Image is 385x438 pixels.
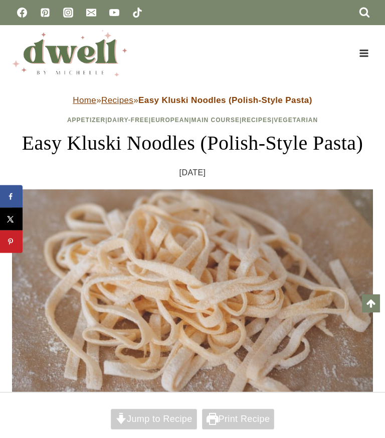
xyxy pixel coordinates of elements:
a: Facebook [12,3,32,23]
a: Pinterest [35,3,55,23]
a: YouTube [104,3,124,23]
a: Recipes [242,117,272,124]
img: DWELL by michelle [12,30,127,76]
a: Appetizer [67,117,105,124]
a: Main Course [191,117,240,124]
a: Home [73,95,96,105]
time: [DATE] [179,166,206,179]
span: | | | | | [67,117,318,124]
a: Email [81,3,101,23]
button: Open menu [354,45,373,61]
a: Instagram [58,3,78,23]
img: Kluski noodles ready to boil [12,189,373,393]
a: TikTok [127,3,147,23]
span: » » [73,95,312,105]
a: Vegetarian [274,117,318,124]
a: European [151,117,189,124]
a: Dairy-Free [108,117,149,124]
h1: Easy Kluski Noodles (Polish-Style Pasta) [12,128,373,158]
button: View Search Form [356,4,373,21]
a: Scroll to top [362,294,380,312]
a: Recipes [101,95,133,105]
strong: Easy Kluski Noodles (Polish-Style Pasta) [138,95,312,105]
